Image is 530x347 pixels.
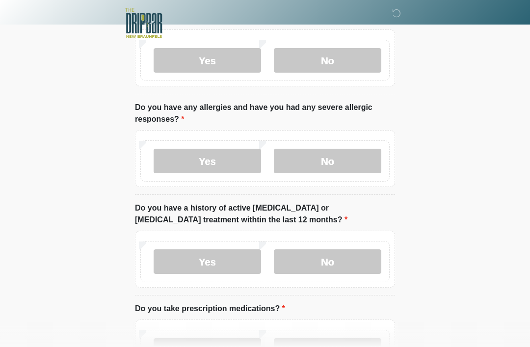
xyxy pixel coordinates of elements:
[154,48,261,73] label: Yes
[135,202,395,226] label: Do you have a history of active [MEDICAL_DATA] or [MEDICAL_DATA] treatment withtin the last 12 mo...
[135,102,395,125] label: Do you have any allergies and have you had any severe allergic responses?
[274,149,381,173] label: No
[274,249,381,274] label: No
[154,249,261,274] label: Yes
[154,149,261,173] label: Yes
[274,48,381,73] label: No
[125,7,162,39] img: The DRIPBaR - New Braunfels Logo
[135,303,285,315] label: Do you take prescription medications?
